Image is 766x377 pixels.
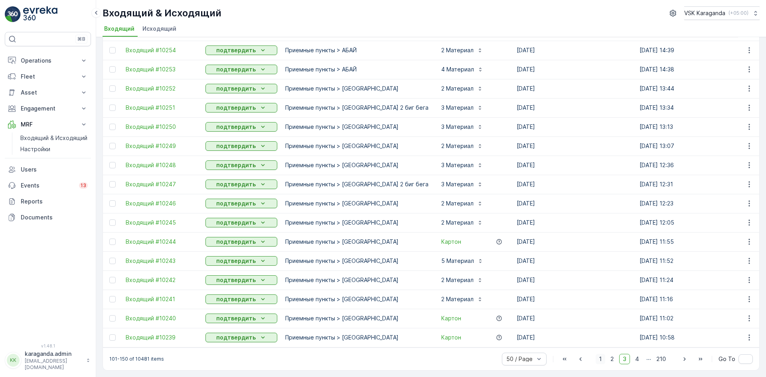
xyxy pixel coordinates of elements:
button: подтвердить [205,84,277,93]
td: [DATE] 11:55 [636,232,758,251]
p: Asset [21,89,75,97]
img: logo [5,6,21,22]
p: 4 Материал [441,65,474,73]
span: Входящий #10242 [126,276,197,284]
a: Входящий #10253 [126,65,197,73]
button: подтвердить [205,122,277,132]
a: Входящий #10254 [126,46,197,54]
span: Картон [441,334,461,341]
button: Asset [5,85,91,101]
span: Входящий #10250 [126,123,197,131]
p: подтвердить [216,295,256,303]
td: [DATE] [513,136,636,156]
span: 2 [607,354,618,364]
td: [DATE] 11:16 [636,290,758,309]
a: Входящий #10246 [126,199,197,207]
button: 2 Материал [436,44,488,57]
button: подтвердить [205,333,277,342]
p: 2 Материал [441,142,474,150]
td: [DATE] 14:39 [636,41,758,60]
td: Приемные пункты > [GEOGRAPHIC_DATA] [281,156,432,175]
span: Входящий #10239 [126,334,197,341]
p: подтвердить [216,334,256,341]
td: [DATE] 12:05 [636,213,758,232]
div: Toggle Row Selected [109,239,116,245]
button: подтвердить [205,314,277,323]
a: Входящий & Исходящий [17,132,91,144]
button: 4 Материал [436,63,488,76]
span: Входящий #10241 [126,295,197,303]
a: Входящий #10245 [126,219,197,227]
p: VSK Karaganda [684,9,725,17]
a: Входящий #10247 [126,180,197,188]
span: 3 [619,354,630,364]
p: Events [21,182,74,189]
button: подтвердить [205,103,277,113]
div: Toggle Row Selected [109,85,116,92]
p: подтвердить [216,257,256,265]
button: MRF [5,116,91,132]
button: 3 Материал [436,159,488,172]
p: Users [21,166,88,174]
p: Operations [21,57,75,65]
button: подтвердить [205,275,277,285]
td: [DATE] 12:23 [636,194,758,213]
button: 2 Материал [436,197,488,210]
td: [DATE] 13:07 [636,136,758,156]
p: подтвердить [216,104,256,112]
td: [DATE] 11:24 [636,270,758,290]
a: Картон [441,238,461,246]
button: подтвердить [205,294,277,304]
div: Toggle Row Selected [109,277,116,283]
div: KK [7,354,20,367]
td: Приемные пункты > [GEOGRAPHIC_DATA] [281,136,432,156]
td: [DATE] 13:44 [636,79,758,98]
td: [DATE] [513,309,636,328]
td: Приемные пункты > [GEOGRAPHIC_DATA] [281,328,432,347]
p: karaganda.admin [25,350,82,358]
div: Toggle Row Selected [109,66,116,73]
button: подтвердить [205,237,277,247]
a: Входящий #10240 [126,314,197,322]
a: Входящий #10252 [126,85,197,93]
button: подтвердить [205,256,277,266]
p: 2 Материал [441,85,474,93]
td: [DATE] [513,175,636,194]
p: Reports [21,197,88,205]
td: [DATE] 10:58 [636,328,758,347]
td: Приемные пункты > [GEOGRAPHIC_DATA] [281,251,432,270]
p: Входящий & Исходящий [20,134,87,142]
button: 5 Материал [436,255,488,267]
td: Приемные пункты > АБАЙ [281,60,432,79]
p: Engagement [21,105,75,113]
span: Входящий [104,25,134,33]
td: [DATE] [513,194,636,213]
button: 3 Материал [436,178,488,191]
span: 210 [653,354,669,364]
a: Входящий #10244 [126,238,197,246]
a: Входящий #10243 [126,257,197,265]
p: Настройки [20,145,50,153]
button: 2 Материал [436,140,488,152]
img: logo_light-DOdMpM7g.png [23,6,57,22]
p: подтвердить [216,123,256,131]
div: Toggle Row Selected [109,334,116,341]
a: Documents [5,209,91,225]
a: Reports [5,193,91,209]
td: [DATE] [513,251,636,270]
button: подтвердить [205,218,277,227]
td: Приемные пункты > [GEOGRAPHIC_DATA] [281,270,432,290]
p: подтвердить [216,85,256,93]
p: подтвердить [216,219,256,227]
span: Исходящий [142,25,176,33]
p: подтвердить [216,46,256,54]
td: Приемные пункты > [GEOGRAPHIC_DATA] [281,194,432,213]
button: 2 Материал [436,216,488,229]
p: 2 Материал [441,46,474,54]
div: Toggle Row Selected [109,105,116,111]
